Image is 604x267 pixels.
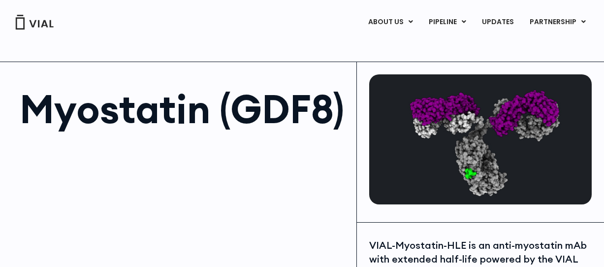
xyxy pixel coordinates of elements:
a: PARTNERSHIPMenu Toggle [522,14,594,31]
a: PIPELINEMenu Toggle [421,14,474,31]
a: ABOUT USMenu Toggle [360,14,420,31]
h1: Myostatin (GDF8) [20,89,347,129]
a: UPDATES [474,14,521,31]
img: Vial Logo [15,15,54,30]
